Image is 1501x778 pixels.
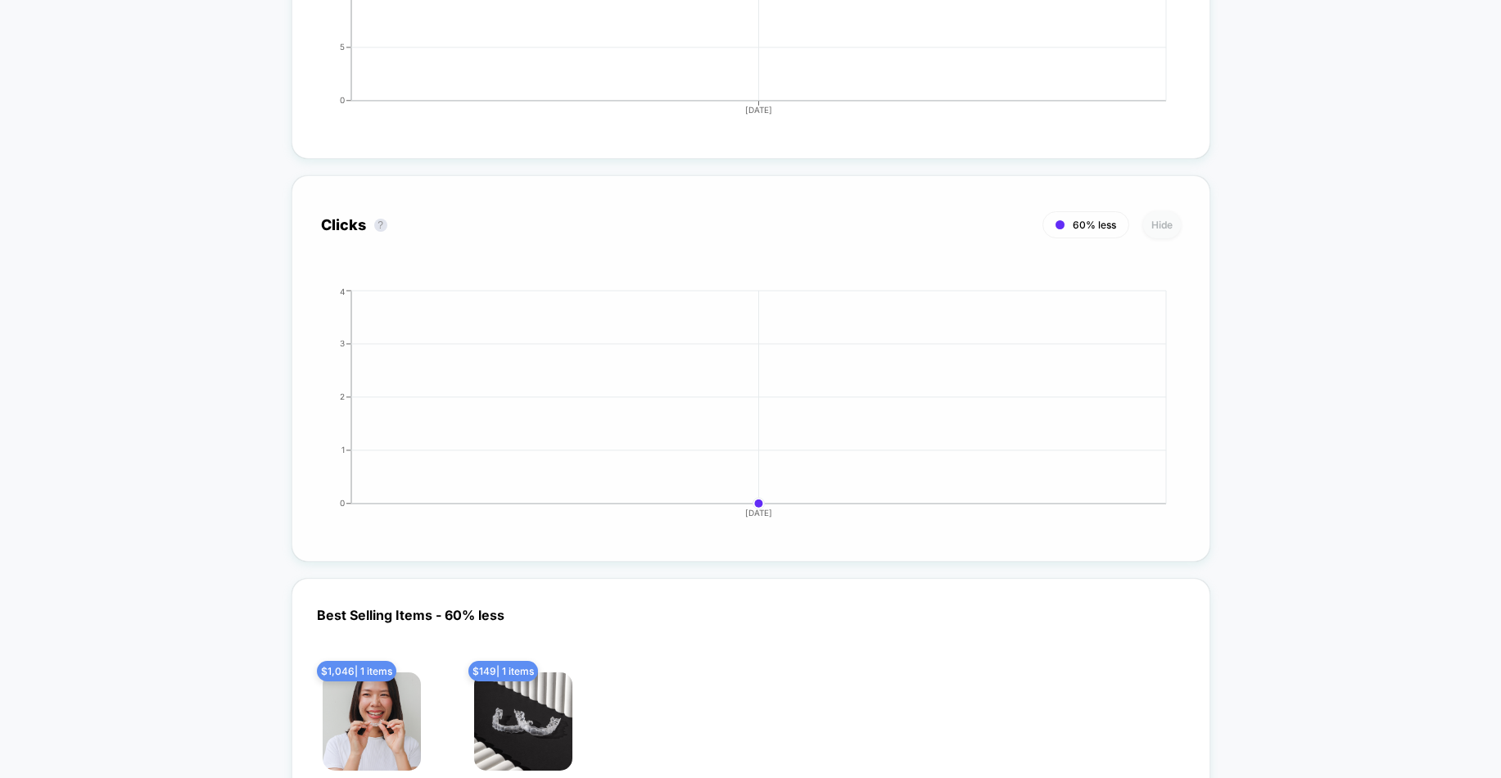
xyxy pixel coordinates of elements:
[305,287,1164,532] div: CLICKS
[340,338,345,348] tspan: 3
[340,498,345,508] tspan: 0
[340,95,345,105] tspan: 0
[341,445,345,455] tspan: 1
[745,508,772,518] tspan: [DATE]
[468,661,538,681] span: $ 149 | 1 items
[374,219,387,232] button: ?
[745,105,772,115] tspan: [DATE]
[317,661,396,681] span: $ 1,046 | 1 items
[1073,219,1116,231] span: 60% less
[323,672,421,771] img: produt
[340,391,345,401] tspan: 2
[474,672,572,771] img: produt
[340,286,345,296] tspan: 4
[1143,211,1181,238] button: Hide
[340,42,345,52] tspan: 5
